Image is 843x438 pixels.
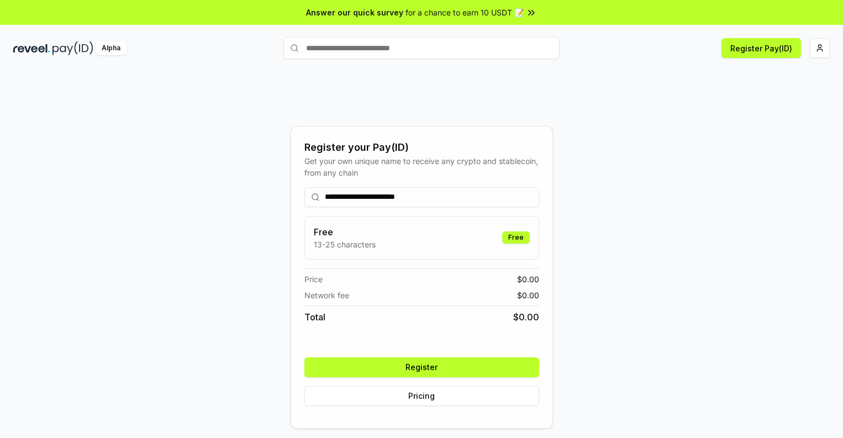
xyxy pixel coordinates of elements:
[314,225,376,239] h3: Free
[502,231,530,244] div: Free
[304,289,349,301] span: Network fee
[513,310,539,324] span: $ 0.00
[96,41,127,55] div: Alpha
[304,386,539,406] button: Pricing
[314,239,376,250] p: 13-25 characters
[304,310,325,324] span: Total
[721,38,801,58] button: Register Pay(ID)
[405,7,524,18] span: for a chance to earn 10 USDT 📝
[517,289,539,301] span: $ 0.00
[517,273,539,285] span: $ 0.00
[304,140,539,155] div: Register your Pay(ID)
[304,155,539,178] div: Get your own unique name to receive any crypto and stablecoin, from any chain
[13,41,50,55] img: reveel_dark
[306,7,403,18] span: Answer our quick survey
[52,41,93,55] img: pay_id
[304,357,539,377] button: Register
[304,273,323,285] span: Price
